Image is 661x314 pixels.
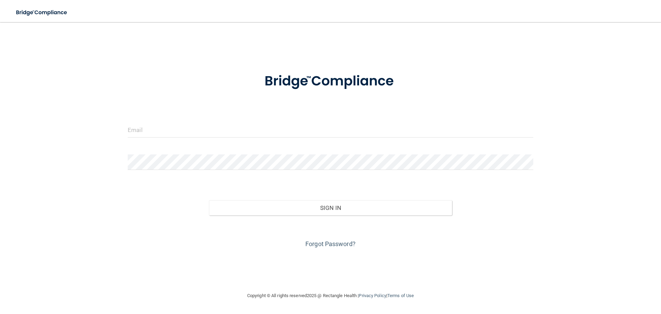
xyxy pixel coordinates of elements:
[250,63,411,99] img: bridge_compliance_login_screen.278c3ca4.svg
[387,293,414,298] a: Terms of Use
[205,285,456,307] div: Copyright © All rights reserved 2025 @ Rectangle Health | |
[305,240,356,247] a: Forgot Password?
[128,122,533,138] input: Email
[10,6,74,20] img: bridge_compliance_login_screen.278c3ca4.svg
[209,200,452,215] button: Sign In
[359,293,386,298] a: Privacy Policy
